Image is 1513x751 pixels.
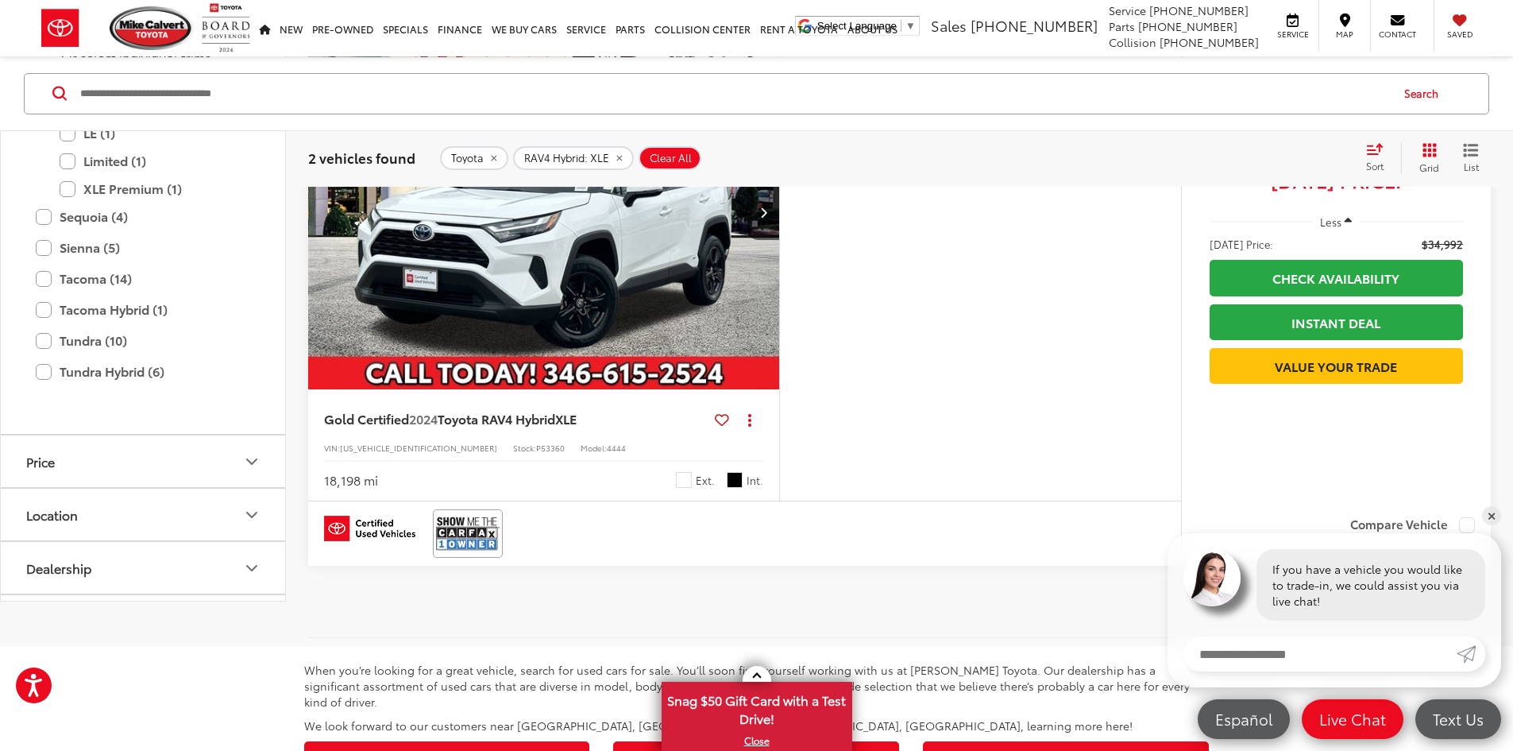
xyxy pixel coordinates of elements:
[79,74,1389,112] input: Search by Make, Model, or Keyword
[324,409,409,428] span: Gold Certified
[304,662,1210,710] p: When you’re looking for a great vehicle, search for used cars for sale. You’ll soon find yourself...
[676,472,692,488] span: Ice
[1389,73,1461,113] button: Search
[1442,29,1477,40] span: Saved
[438,409,555,428] span: Toyota RAV4 Hybrid
[727,472,743,488] span: Black
[1463,159,1479,172] span: List
[905,20,916,32] span: ▼
[324,442,340,454] span: VIN:
[36,203,250,231] label: Sequoia (4)
[1210,172,1463,188] span: [DATE] Price:
[1313,207,1361,236] button: Less
[36,327,250,355] label: Tundra (10)
[1198,699,1290,739] a: Español
[60,120,250,148] label: LE (1)
[1210,260,1463,296] a: Check Availability
[1457,637,1485,672] a: Submit
[663,683,851,732] span: Snag $50 Gift Card with a Test Drive!
[1425,709,1492,729] span: Text Us
[1210,348,1463,384] a: Value Your Trade
[1109,34,1156,50] span: Collision
[1415,699,1501,739] a: Text Us
[307,35,781,389] a: 2024 Toyota RAV4 Hybrid XLE2024 Toyota RAV4 Hybrid XLE2024 Toyota RAV4 Hybrid XLE2024 Toyota RAV4...
[340,442,497,454] span: [US_VEHICLE_IDENTIFICATION_NUMBER]
[513,442,536,454] span: Stock:
[36,265,250,293] label: Tacoma (14)
[451,151,484,164] span: Toyota
[440,145,508,169] button: remove Toyota
[748,413,751,426] span: dropdown dots
[1256,549,1485,621] div: If you have a vehicle you would like to trade-in, we could assist you via live chat!
[1138,18,1237,34] span: [PHONE_NUMBER]
[1,596,287,648] button: Body Style
[1327,29,1362,40] span: Map
[1,543,287,594] button: DealershipDealership
[1,490,287,541] button: LocationLocation
[1210,304,1463,340] a: Instant Deal
[60,148,250,176] label: Limited (1)
[26,455,55,470] div: Price
[1302,699,1403,739] a: Live Chat
[324,516,415,541] img: Toyota Certified Used Vehicles
[307,35,781,390] img: 2024 Toyota RAV4 Hybrid XLE
[36,296,250,324] label: Tacoma Hybrid (1)
[324,471,378,490] div: 18,198 mi
[304,718,1210,734] p: We look forward to our customers near [GEOGRAPHIC_DATA], [GEOGRAPHIC_DATA], and [GEOGRAPHIC_DATA]...
[242,505,261,525] div: Location
[1109,18,1135,34] span: Parts
[110,6,194,50] img: Mike Calvert Toyota
[1366,159,1384,172] span: Sort
[931,15,967,36] span: Sales
[607,442,626,454] span: 4444
[1275,29,1310,40] span: Service
[735,405,763,433] button: Actions
[307,35,781,389] div: 2024 Toyota RAV4 Hybrid XLE 0
[524,151,609,164] span: RAV4 Hybrid: XLE
[1160,34,1259,50] span: [PHONE_NUMBER]
[555,409,577,428] span: XLE
[26,561,91,576] div: Dealership
[1358,141,1401,173] button: Select sort value
[1422,236,1463,252] span: $34,992
[639,145,701,169] button: Clear All
[1183,549,1241,606] img: Agent profile photo
[409,409,438,428] span: 2024
[308,147,415,166] span: 2 vehicles found
[1419,160,1439,173] span: Grid
[1183,637,1457,672] input: Enter your message
[1207,709,1280,729] span: Español
[513,145,634,169] button: remove RAV4%20Hybrid: XLE
[650,151,692,164] span: Clear All
[1401,141,1451,173] button: Grid View
[324,410,708,428] a: Gold Certified2024Toyota RAV4 HybridXLE
[1210,236,1273,252] span: [DATE] Price:
[971,15,1098,36] span: [PHONE_NUMBER]
[242,452,261,471] div: Price
[242,559,261,578] div: Dealership
[1109,2,1146,18] span: Service
[1320,215,1341,229] span: Less
[536,442,565,454] span: P53360
[1350,517,1475,533] label: Compare Vehicle
[36,234,250,262] label: Sienna (5)
[1,436,287,488] button: PricePrice
[60,176,250,203] label: XLE Premium (1)
[581,442,607,454] span: Model:
[1451,141,1491,173] button: List View
[1149,2,1249,18] span: [PHONE_NUMBER]
[1311,709,1394,729] span: Live Chat
[436,513,500,555] img: View CARFAX report
[36,358,250,386] label: Tundra Hybrid (6)
[26,508,78,523] div: Location
[747,184,779,240] button: Next image
[747,473,763,488] span: Int.
[696,473,715,488] span: Ext.
[1379,29,1416,40] span: Contact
